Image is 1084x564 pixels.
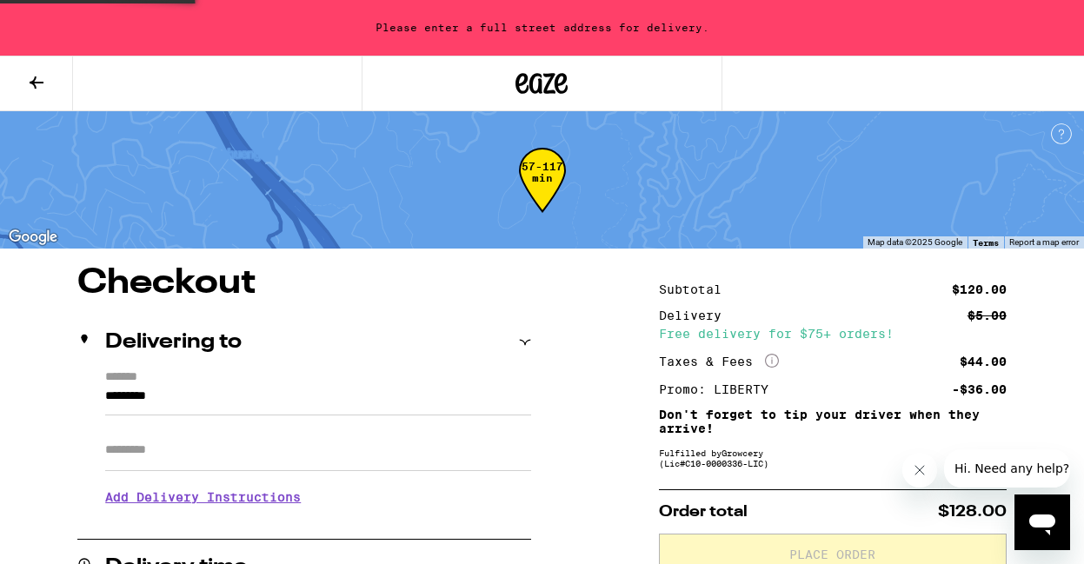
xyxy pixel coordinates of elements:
div: Fulfilled by Growcery (Lic# C10-0000336-LIC ) [659,448,1007,468]
div: Promo: LIBERTY [659,383,781,395]
a: Terms [973,237,999,248]
span: Place Order [789,548,875,561]
h1: Checkout [77,266,531,301]
p: Don't forget to tip your driver when they arrive! [659,408,1007,435]
a: Open this area in Google Maps (opens a new window) [4,226,62,249]
div: Delivery [659,309,734,322]
span: $128.00 [938,504,1007,520]
iframe: Message from company [944,449,1070,488]
div: $120.00 [952,283,1007,295]
div: 57-117 min [519,161,566,226]
h3: Add Delivery Instructions [105,477,531,517]
span: Map data ©2025 Google [868,237,962,247]
iframe: Close message [902,453,937,488]
a: Report a map error [1009,237,1079,247]
div: $44.00 [960,355,1007,368]
span: Order total [659,504,748,520]
div: $5.00 [968,309,1007,322]
h2: Delivering to [105,332,242,353]
div: Subtotal [659,283,734,295]
div: Free delivery for $75+ orders! [659,328,1007,340]
img: Google [4,226,62,249]
div: -$36.00 [952,383,1007,395]
div: Taxes & Fees [659,354,779,369]
iframe: Button to launch messaging window [1014,494,1070,550]
p: We'll contact you at [PHONE_NUMBER] when we arrive [105,517,531,531]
